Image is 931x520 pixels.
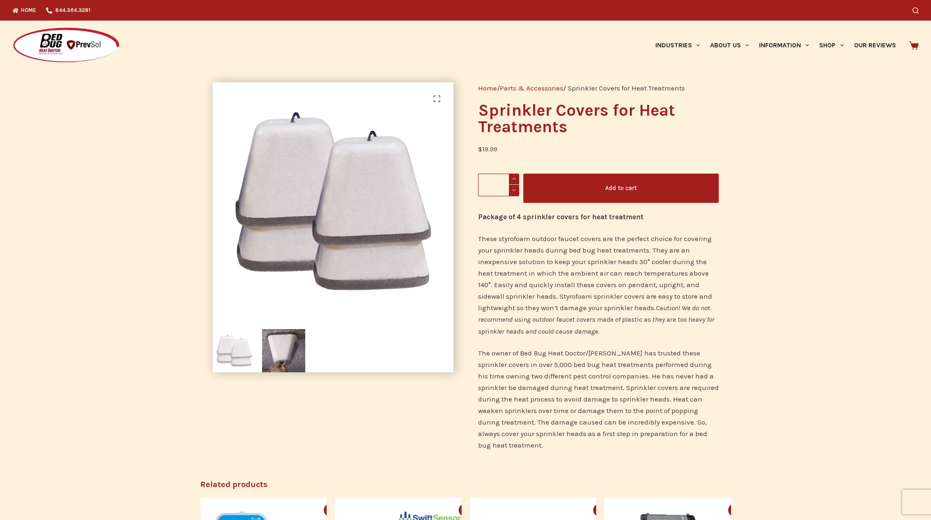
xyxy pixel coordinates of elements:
button: Add to cart [523,174,719,203]
strong: Package of 4 sprinkler covers for heat treatment [478,213,643,221]
nav: Breadcrumb [478,82,719,94]
img: Four styrofoam sprinkler head covers [213,329,256,372]
em: Caution! [656,304,680,312]
img: Four styrofoam sprinkler head covers [213,82,453,323]
button: Quick view toggle [459,504,472,517]
button: Quick view toggle [324,504,337,517]
p: The owner of Bed Bug Heat Doctor/[PERSON_NAME] has trusted these sprinkler covers in over 5,000 b... [478,347,719,451]
button: Search [912,7,919,14]
img: Prevsol/Bed Bug Heat Doctor [12,27,120,64]
em: We do not recommend using outdoor faucet covers made of plastic as they are too heavy for sprinkl... [478,304,715,335]
h2: Related products [200,478,731,491]
a: Shop [814,21,849,70]
p: These styrofoam outdoor faucet covers are the perfect choice for covering your sprinkler heads du... [478,233,719,337]
a: About Us [705,21,754,70]
span: $ [478,145,482,153]
button: Quick view toggle [593,504,606,517]
bdi: 19.99 [478,145,497,153]
a: Home [478,84,497,92]
button: Quick view toggle [728,504,741,517]
a: Parts & Accessories [500,84,563,92]
a: View full-screen image gallery [429,91,445,107]
a: Information [754,21,814,70]
a: Industries [650,21,705,70]
nav: Primary [650,21,901,70]
h1: Sprinkler Covers for Heat Treatments [478,102,719,135]
img: Sprinkler head cover being attached [262,329,305,372]
input: Product quantity [478,174,519,196]
a: Our Reviews [849,21,901,70]
a: Four styrofoam sprinkler head covers [213,198,453,206]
